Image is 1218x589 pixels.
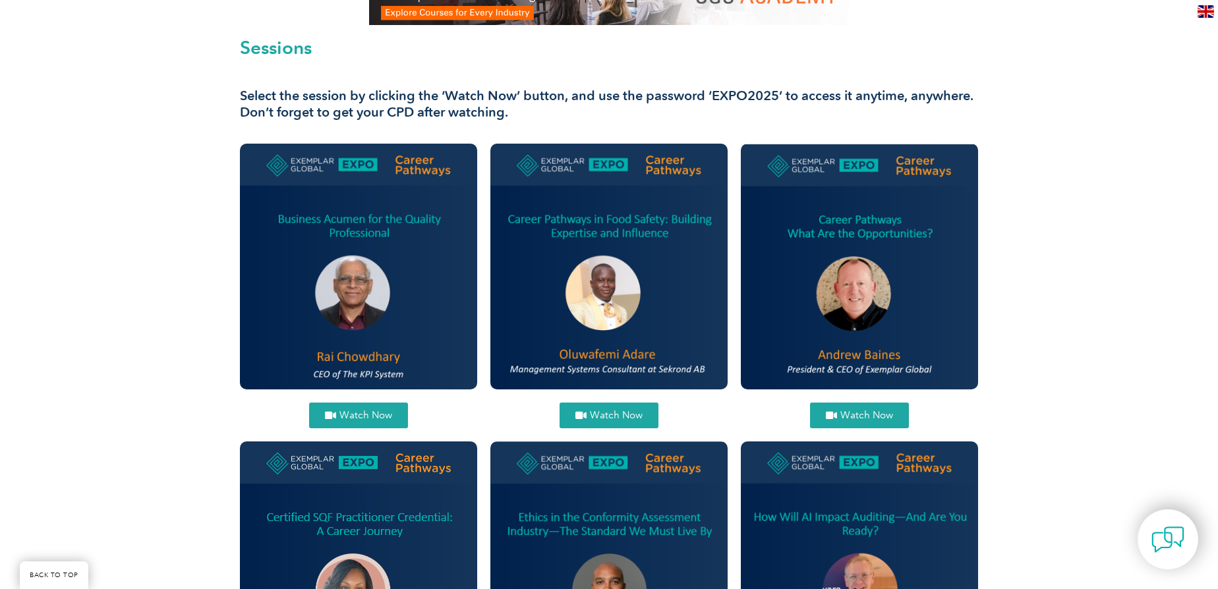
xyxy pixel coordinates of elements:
[590,410,643,420] span: Watch Now
[490,144,728,389] img: Oluwafemi
[1151,523,1184,556] img: contact-chat.png
[309,403,408,428] a: Watch Now
[1198,5,1214,18] img: en
[810,403,909,428] a: Watch Now
[240,144,477,389] img: Rai
[240,88,978,121] h3: Select the session by clicking the ‘Watch Now’ button, and use the password ‘EXPO2025’ to access ...
[560,403,658,428] a: Watch Now
[840,410,893,420] span: Watch Now
[20,561,88,589] a: BACK TO TOP
[339,410,392,420] span: Watch Now
[741,144,978,389] img: andrew
[240,38,978,57] h2: Sessions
